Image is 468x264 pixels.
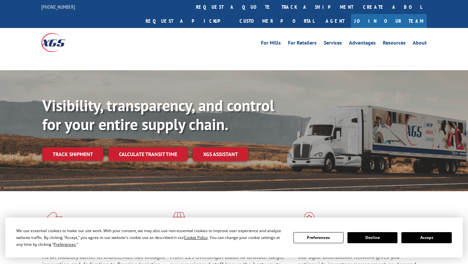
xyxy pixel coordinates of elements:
[141,14,235,28] a: Request a pickup
[261,40,281,47] a: For Mills
[5,218,463,257] div: Cookie Consent Prompt
[184,235,208,240] span: Cookie Policy
[349,40,376,47] a: Advantages
[42,147,103,161] a: Track shipment
[170,212,185,229] img: xgs-icon-focused-on-flooring-red
[383,40,406,47] a: Resources
[351,14,427,28] a: Join Our Team
[298,212,320,229] img: xgs-icon-flagship-distribution-model-red
[324,40,342,47] a: Services
[42,212,62,229] img: xgs-icon-total-supply-chain-intelligence-red
[347,232,397,243] button: Decline
[235,14,319,28] a: Customer Portal
[54,242,76,247] span: Preferences
[293,232,344,243] button: Preferences
[319,14,351,28] a: Agent
[193,147,248,161] a: XGS ASSISTANT
[401,232,451,243] button: Accept
[42,95,274,134] b: Visibility, transparency, and control for your entire supply chain.
[16,227,285,248] div: We use essential cookies to make our site work. With your consent, we may also use non-essential ...
[413,40,427,47] a: About
[288,40,317,47] a: For Retailers
[109,147,188,161] a: Calculate transit time
[41,4,75,10] a: [PHONE_NUMBER]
